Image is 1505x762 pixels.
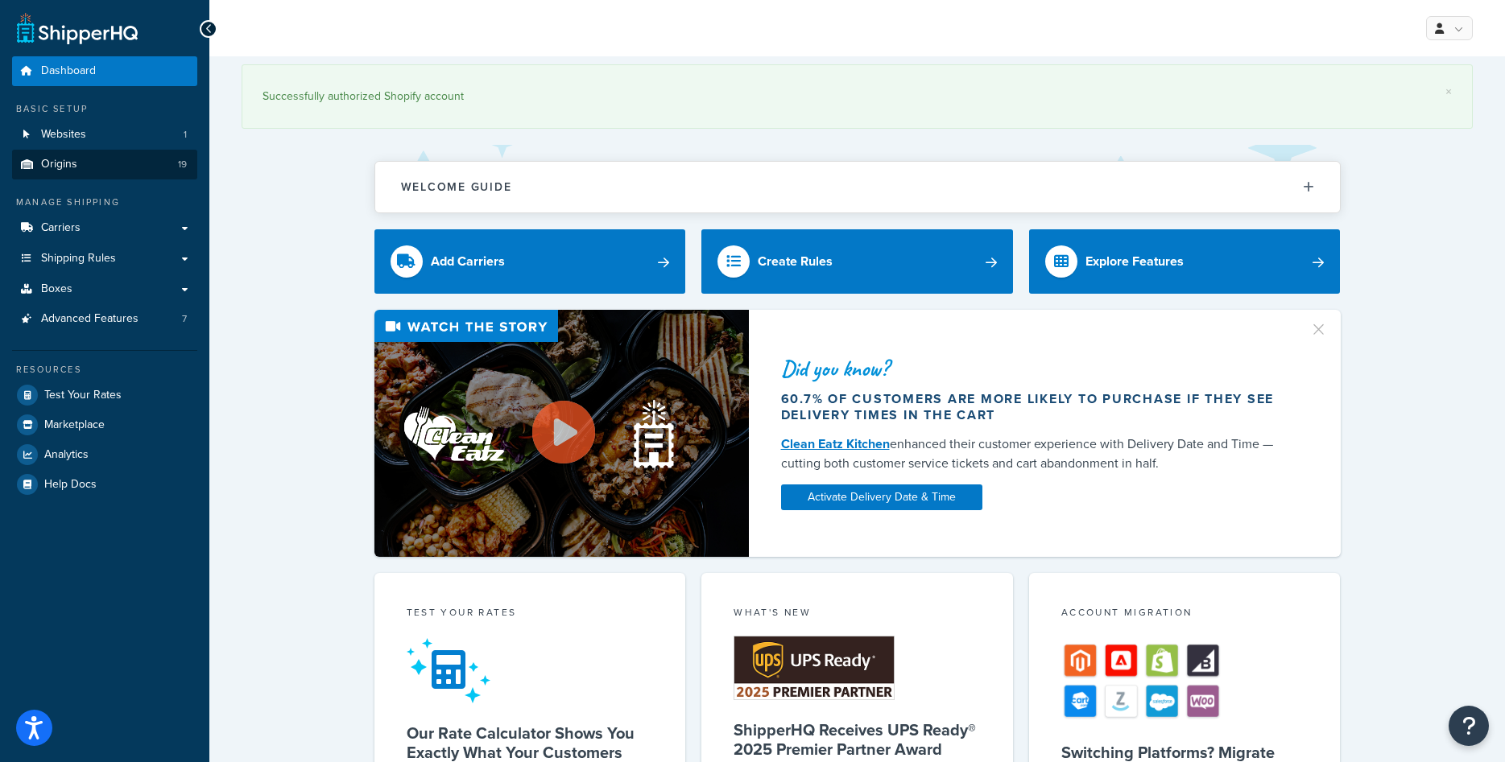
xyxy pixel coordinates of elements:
[12,274,197,304] a: Boxes
[1445,85,1452,98] a: ×
[263,85,1452,108] div: Successfully authorized Shopify account
[781,435,890,453] a: Clean Eatz Kitchen
[781,484,982,510] a: Activate Delivery Date & Time
[182,312,187,326] span: 7
[12,213,197,243] a: Carriers
[41,221,81,235] span: Carriers
[44,389,122,402] span: Test Your Rates
[407,605,654,624] div: Test your rates
[178,158,187,171] span: 19
[734,605,981,624] div: What's New
[401,181,512,193] h2: Welcome Guide
[12,120,197,150] li: Websites
[12,304,197,334] li: Advanced Features
[781,357,1290,380] div: Did you know?
[12,363,197,377] div: Resources
[12,381,197,410] a: Test Your Rates
[44,478,97,492] span: Help Docs
[41,252,116,266] span: Shipping Rules
[12,150,197,179] li: Origins
[12,304,197,334] a: Advanced Features7
[12,150,197,179] a: Origins19
[12,56,197,86] a: Dashboard
[44,448,89,462] span: Analytics
[41,282,72,296] span: Boxes
[41,158,77,171] span: Origins
[1029,229,1341,294] a: Explore Features
[44,418,105,432] span: Marketplace
[12,120,197,150] a: Websites1
[12,470,197,499] a: Help Docs
[781,435,1290,473] div: enhanced their customer experience with Delivery Date and Time — cutting both customer service ti...
[734,720,981,759] h5: ShipperHQ Receives UPS Ready® 2025 Premier Partner Award
[431,250,505,273] div: Add Carriers
[701,229,1013,294] a: Create Rules
[41,128,86,142] span: Websites
[1085,250,1184,273] div: Explore Features
[781,391,1290,423] div: 60.7% of customers are more likely to purchase if they see delivery times in the cart
[1449,706,1489,746] button: Open Resource Center
[41,312,139,326] span: Advanced Features
[12,440,197,469] a: Analytics
[12,410,197,439] a: Marketplace
[1061,605,1309,624] div: Account Migration
[12,244,197,274] a: Shipping Rules
[41,64,96,78] span: Dashboard
[375,162,1340,212] button: Welcome Guide
[12,196,197,209] div: Manage Shipping
[758,250,833,273] div: Create Rules
[12,102,197,116] div: Basic Setup
[374,229,686,294] a: Add Carriers
[184,128,187,142] span: 1
[374,310,749,557] img: Video thumbnail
